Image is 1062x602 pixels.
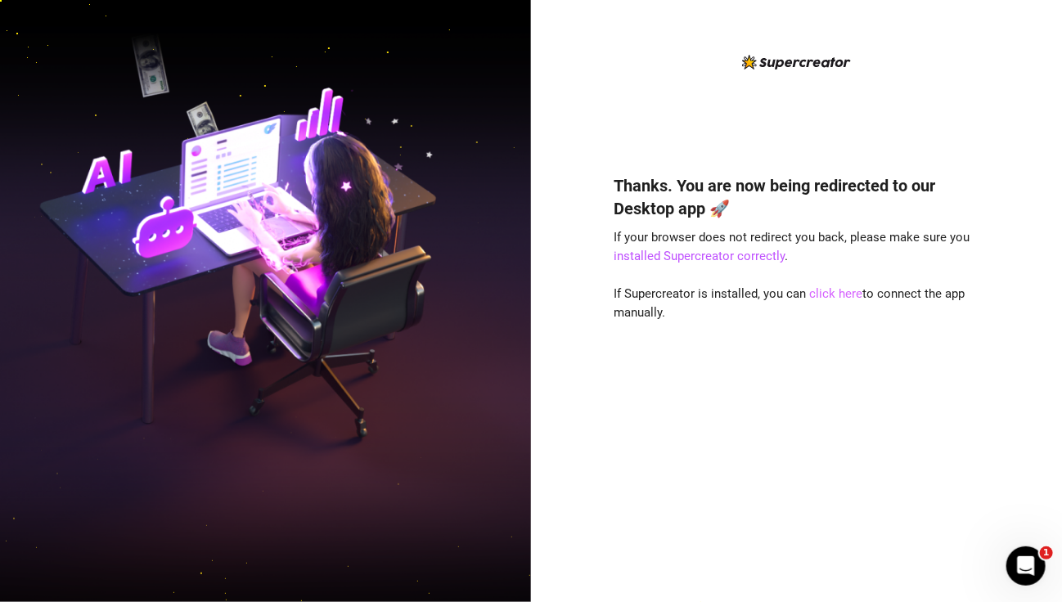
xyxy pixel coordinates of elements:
iframe: Intercom live chat [1006,546,1046,586]
span: If Supercreator is installed, you can to connect the app manually. [614,286,965,321]
span: If your browser does not redirect you back, please make sure you . [614,230,970,264]
a: click here [810,286,863,301]
a: installed Supercreator correctly [614,249,785,263]
span: 1 [1040,546,1053,559]
img: logo-BBDzfeDw.svg [742,55,851,70]
h4: Thanks. You are now being redirected to our Desktop app 🚀 [614,174,979,220]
